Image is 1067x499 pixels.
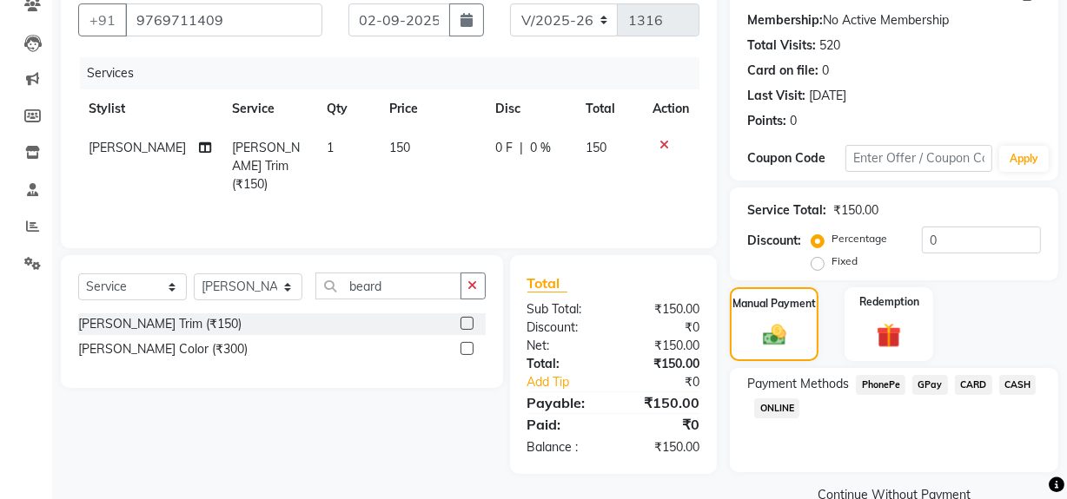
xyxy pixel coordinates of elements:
span: ONLINE [754,398,799,418]
div: ₹150.00 [613,355,712,373]
div: ₹150.00 [613,337,712,355]
span: Total [527,274,567,292]
input: Search or Scan [315,272,461,299]
th: Service [222,89,315,128]
div: Services [80,57,712,89]
img: _cash.svg [756,322,793,349]
div: Points: [747,112,786,130]
span: CARD [955,375,992,395]
span: 0 F [495,139,513,157]
div: ₹0 [613,414,712,435]
div: ₹0 [613,318,712,337]
div: ₹150.00 [613,300,712,318]
div: Membership: [747,11,823,30]
span: Payment Methods [747,375,849,393]
div: Total Visits: [747,36,816,55]
div: Payable: [514,392,613,413]
div: 0 [790,112,797,130]
span: GPay [912,375,948,395]
div: No Active Membership [747,11,1041,30]
div: Net: [514,337,613,355]
input: Enter Offer / Coupon Code [845,145,992,172]
label: Redemption [859,294,919,310]
img: _gift.svg [869,320,909,351]
div: Service Total: [747,201,826,220]
span: PhonePe [856,375,905,395]
div: [DATE] [809,87,846,105]
input: Search by Name/Mobile/Email/Code [125,3,322,36]
span: 150 [389,140,410,155]
div: [PERSON_NAME] Trim (₹150) [78,315,242,333]
div: [PERSON_NAME] Color (₹300) [78,340,248,358]
div: Discount: [747,232,801,250]
span: 1 [327,140,334,155]
div: Last Visit: [747,87,805,105]
span: | [520,139,523,157]
th: Stylist [78,89,222,128]
th: Disc [485,89,575,128]
div: Card on file: [747,62,818,80]
span: CASH [999,375,1037,395]
button: Apply [999,146,1049,172]
button: +91 [78,3,127,36]
label: Manual Payment [732,296,816,312]
span: 0 % [530,139,551,157]
span: [PERSON_NAME] Trim (₹150) [232,140,300,192]
div: Total: [514,355,613,373]
div: Paid: [514,414,613,435]
div: ₹150.00 [613,438,712,456]
div: ₹150.00 [613,392,712,413]
th: Action [642,89,699,128]
div: Balance : [514,438,613,456]
div: Sub Total: [514,300,613,318]
div: Coupon Code [747,149,845,167]
div: Discount: [514,318,613,337]
a: Add Tip [514,373,630,391]
div: ₹150.00 [833,201,878,220]
div: 0 [822,62,829,80]
th: Qty [316,89,379,128]
span: [PERSON_NAME] [89,140,186,155]
th: Total [575,89,642,128]
span: 150 [586,140,606,155]
div: 520 [819,36,840,55]
label: Percentage [832,231,887,246]
label: Fixed [832,253,858,269]
th: Price [379,89,486,128]
div: ₹0 [630,373,712,391]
